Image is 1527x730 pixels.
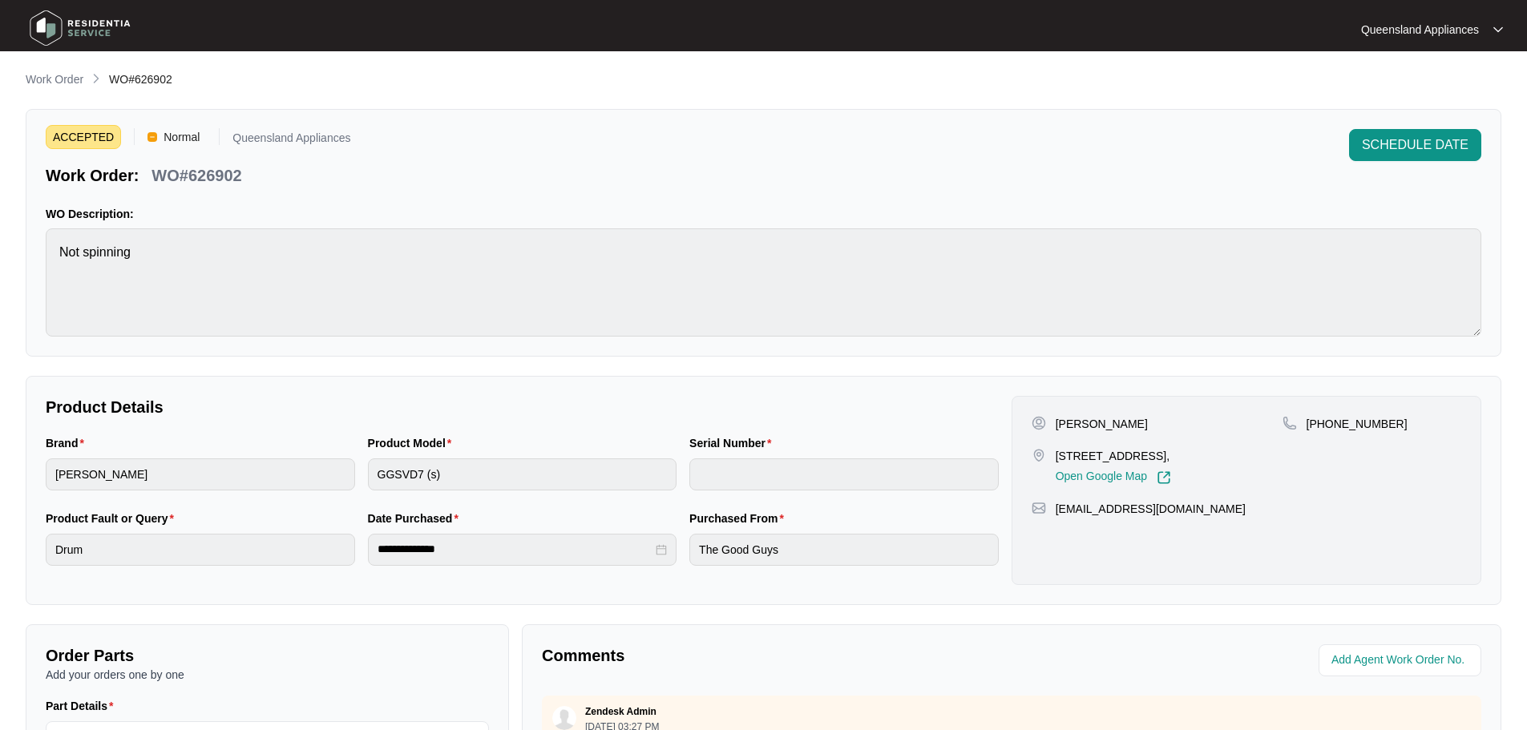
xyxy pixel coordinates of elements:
p: Add your orders one by one [46,667,489,683]
input: Purchased From [689,534,999,566]
p: Comments [542,644,1000,667]
p: Product Details [46,396,999,418]
img: residentia service logo [24,4,136,52]
label: Purchased From [689,510,790,526]
p: [STREET_ADDRESS], [1056,448,1171,464]
label: Serial Number [689,435,778,451]
p: Queensland Appliances [232,132,350,149]
img: Vercel Logo [147,132,157,142]
span: ACCEPTED [46,125,121,149]
label: Part Details [46,698,120,714]
span: Normal [157,125,206,149]
p: Zendesk Admin [585,705,656,718]
label: Product Fault or Query [46,510,180,526]
p: Queensland Appliances [1361,22,1479,38]
img: dropdown arrow [1493,26,1503,34]
a: Work Order [22,71,87,89]
input: Product Model [368,458,677,490]
img: user-pin [1032,416,1046,430]
img: map-pin [1032,501,1046,515]
p: WO#626902 [151,164,241,187]
input: Brand [46,458,355,490]
p: [PHONE_NUMBER] [1307,416,1408,432]
textarea: Not spinning [46,228,1481,337]
p: Order Parts [46,644,489,667]
label: Date Purchased [368,510,465,526]
label: Brand [46,435,91,451]
span: SCHEDULE DATE [1362,135,1468,155]
img: user.svg [552,706,576,730]
img: map-pin [1283,416,1297,430]
input: Date Purchased [378,541,653,558]
input: Product Fault or Query [46,534,355,566]
span: WO#626902 [109,73,172,86]
button: SCHEDULE DATE [1349,129,1481,161]
img: map-pin [1032,448,1046,462]
input: Add Agent Work Order No. [1331,651,1472,670]
img: Link-External [1157,470,1171,485]
a: Open Google Map [1056,470,1171,485]
p: Work Order [26,71,83,87]
label: Product Model [368,435,459,451]
p: [PERSON_NAME] [1056,416,1148,432]
p: Work Order: [46,164,139,187]
p: WO Description: [46,206,1481,222]
img: chevron-right [90,72,103,85]
p: [EMAIL_ADDRESS][DOMAIN_NAME] [1056,501,1246,517]
input: Serial Number [689,458,999,490]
